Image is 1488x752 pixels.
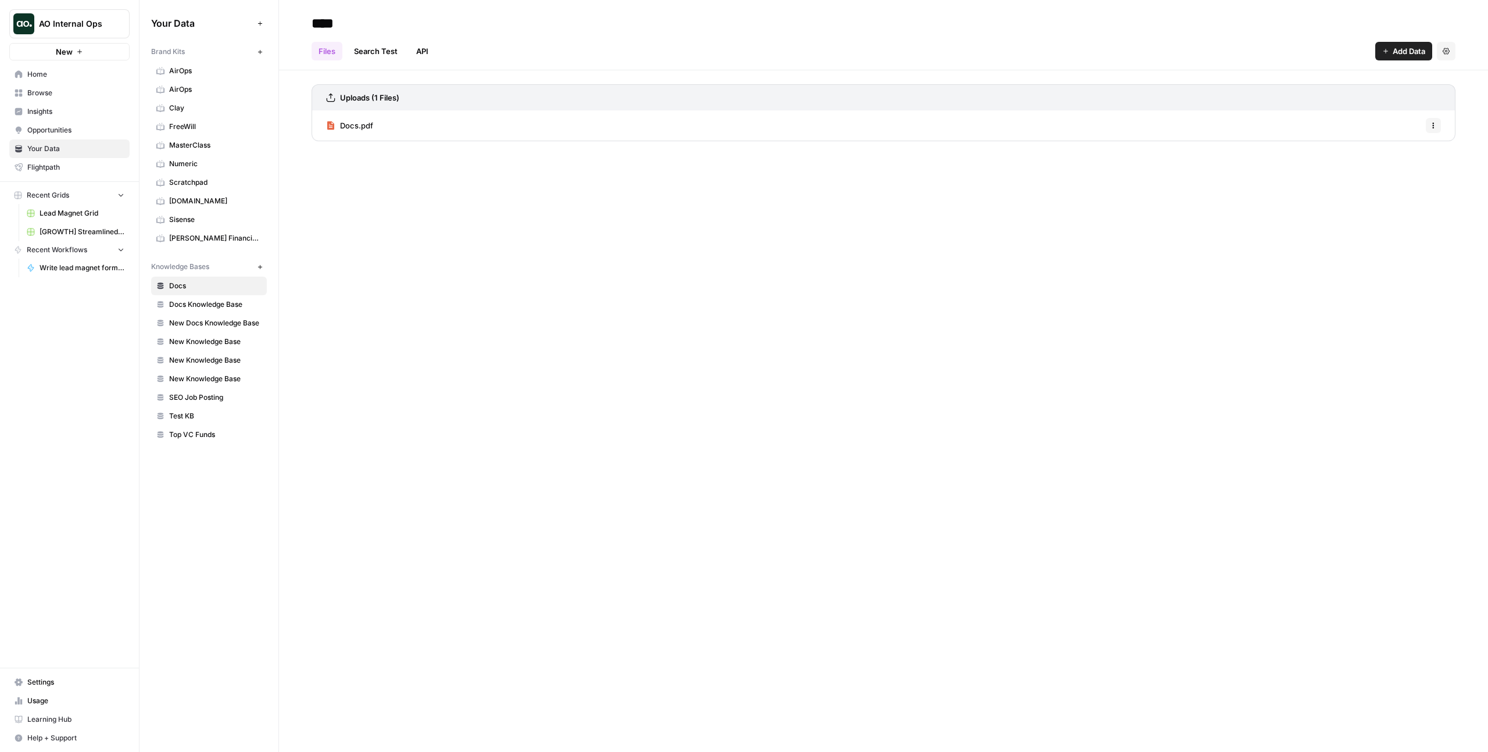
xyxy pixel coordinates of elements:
a: Browse [9,84,130,102]
a: Clay [151,99,267,117]
span: MasterClass [169,140,262,151]
span: Docs.pdf [340,120,373,131]
a: AirOps [151,62,267,80]
a: New Knowledge Base [151,332,267,351]
a: Docs Knowledge Base [151,295,267,314]
button: Add Data [1375,42,1432,60]
span: Add Data [1393,45,1425,57]
a: Numeric [151,155,267,173]
span: Flightpath [27,162,124,173]
span: FreeWill [169,121,262,132]
span: Knowledge Bases [151,262,209,272]
a: Settings [9,673,130,692]
a: Files [312,42,342,60]
a: Scratchpad [151,173,267,192]
span: Write lead magnet form entry to grid - v2 [40,263,124,273]
span: [DOMAIN_NAME] [169,196,262,206]
img: AO Internal Ops Logo [13,13,34,34]
span: [GROWTH] Streamlined Custom Growth Strategy (Prospects) Grid [40,227,124,237]
span: Learning Hub [27,714,124,725]
span: Recent Workflows [27,245,87,255]
span: Numeric [169,159,262,169]
span: Brand Kits [151,46,185,57]
span: New Knowledge Base [169,374,262,384]
span: Browse [27,88,124,98]
a: FreeWill [151,117,267,136]
span: Sisense [169,214,262,225]
a: Usage [9,692,130,710]
span: Insights [27,106,124,117]
a: Docs [151,277,267,295]
a: [GROWTH] Streamlined Custom Growth Strategy (Prospects) Grid [22,223,130,241]
span: Scratchpad [169,177,262,188]
button: Recent Workflows [9,241,130,259]
span: New Docs Knowledge Base [169,318,262,328]
a: New Knowledge Base [151,351,267,370]
h3: Uploads (1 Files) [340,92,399,103]
a: AirOps [151,80,267,99]
span: Lead Magnet Grid [40,208,124,219]
a: Lead Magnet Grid [22,204,130,223]
a: Docs.pdf [326,110,373,141]
span: AirOps [169,84,262,95]
a: Home [9,65,130,84]
span: Your Data [27,144,124,154]
span: New Knowledge Base [169,336,262,347]
a: SEO Job Posting [151,388,267,407]
span: Usage [27,696,124,706]
a: [DOMAIN_NAME] [151,192,267,210]
span: AO Internal Ops [39,18,109,30]
a: [PERSON_NAME] Financial Group [151,229,267,248]
span: SEO Job Posting [169,392,262,403]
span: New Knowledge Base [169,355,262,366]
span: Clay [169,103,262,113]
span: [PERSON_NAME] Financial Group [169,233,262,243]
span: Your Data [151,16,253,30]
span: Settings [27,677,124,687]
a: Write lead magnet form entry to grid - v2 [22,259,130,277]
a: Test KB [151,407,267,425]
span: Test KB [169,411,262,421]
span: New [56,46,73,58]
span: Docs Knowledge Base [169,299,262,310]
span: AirOps [169,66,262,76]
a: Search Test [347,42,405,60]
span: Docs [169,281,262,291]
span: Recent Grids [27,190,69,200]
span: Home [27,69,124,80]
a: Top VC Funds [151,425,267,444]
a: Flightpath [9,158,130,177]
button: New [9,43,130,60]
a: Insights [9,102,130,121]
a: Learning Hub [9,710,130,729]
span: Help + Support [27,733,124,743]
a: API [409,42,435,60]
a: New Knowledge Base [151,370,267,388]
span: Opportunities [27,125,124,135]
a: Opportunities [9,121,130,139]
a: Your Data [9,139,130,158]
button: Help + Support [9,729,130,747]
span: Top VC Funds [169,429,262,440]
a: MasterClass [151,136,267,155]
a: Uploads (1 Files) [326,85,399,110]
a: New Docs Knowledge Base [151,314,267,332]
a: Sisense [151,210,267,229]
button: Recent Grids [9,187,130,204]
button: Workspace: AO Internal Ops [9,9,130,38]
